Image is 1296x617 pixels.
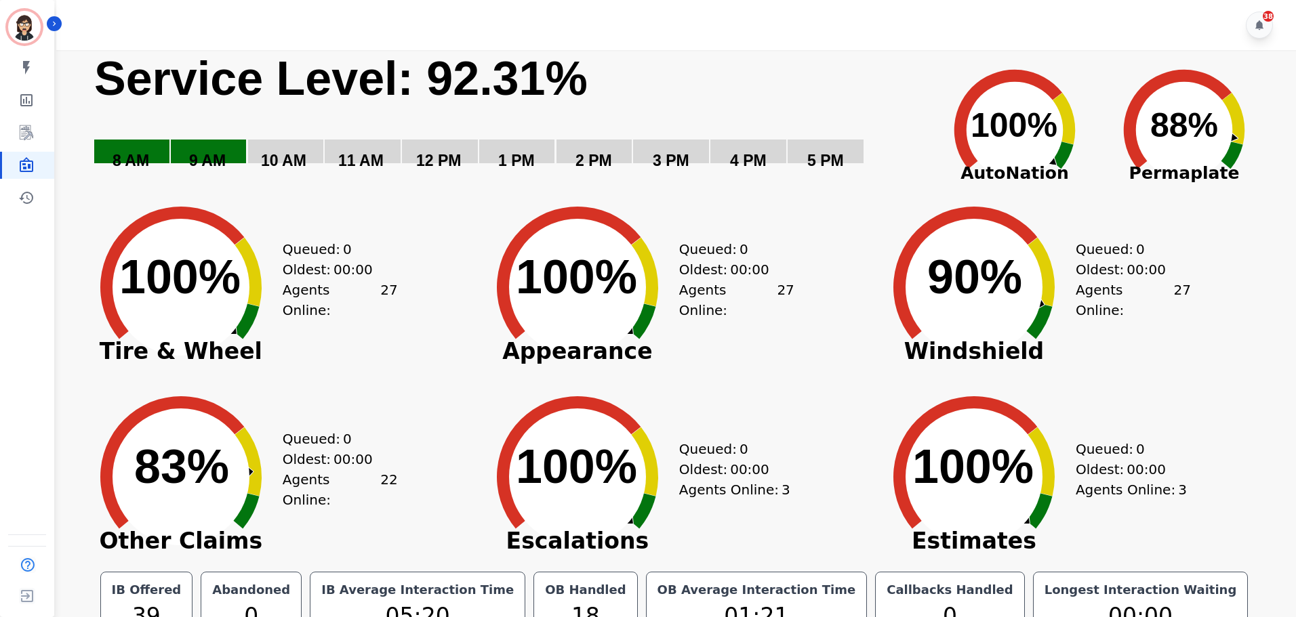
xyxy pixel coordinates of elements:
[912,440,1034,493] text: 100%
[655,580,859,599] div: OB Average Interaction Time
[679,439,781,459] div: Queued:
[516,440,637,493] text: 100%
[380,469,397,510] span: 22
[343,239,352,259] span: 0
[777,280,794,320] span: 27
[134,440,229,493] text: 83%
[1076,280,1191,320] div: Agents Online:
[1127,459,1166,480] span: 00:00
[1042,580,1240,599] div: Longest Interaction Waiting
[319,580,517,599] div: IB Average Interaction Time
[679,280,794,320] div: Agents Online:
[740,439,748,459] span: 0
[119,251,241,303] text: 100%
[283,469,398,510] div: Agents Online:
[1178,480,1187,500] span: 3
[730,152,767,169] text: 4 PM
[679,459,781,480] div: Oldest:
[283,449,384,469] div: Oldest:
[575,152,612,169] text: 2 PM
[333,449,373,469] span: 00:00
[679,480,794,500] div: Agents Online:
[730,259,769,280] span: 00:00
[1076,239,1177,259] div: Queued:
[679,239,781,259] div: Queued:
[679,259,781,280] div: Oldest:
[283,259,384,280] div: Oldest:
[1173,280,1190,320] span: 27
[333,259,373,280] span: 00:00
[1263,11,1274,22] div: 38
[79,534,283,548] span: Other Claims
[730,459,769,480] span: 00:00
[927,251,1022,303] text: 90%
[189,152,226,169] text: 9 AM
[498,152,535,169] text: 1 PM
[8,11,41,43] img: Bordered avatar
[807,152,844,169] text: 5 PM
[1150,106,1218,144] text: 88%
[971,106,1057,144] text: 100%
[476,534,679,548] span: Escalations
[93,50,927,189] svg: Service Level: 0%
[416,152,461,169] text: 12 PM
[343,429,352,449] span: 0
[283,280,398,320] div: Agents Online:
[872,345,1076,358] span: Windshield
[113,152,149,169] text: 8 AM
[1136,239,1145,259] span: 0
[283,429,384,449] div: Queued:
[380,280,397,320] span: 27
[884,580,1016,599] div: Callbacks Handled
[653,152,689,169] text: 3 PM
[1076,480,1191,500] div: Agents Online:
[79,345,283,358] span: Tire & Wheel
[338,152,384,169] text: 11 AM
[1127,259,1166,280] span: 00:00
[542,580,628,599] div: OB Handled
[209,580,293,599] div: Abandoned
[740,239,748,259] span: 0
[930,161,1099,186] span: AutoNation
[872,534,1076,548] span: Estimates
[94,52,588,105] text: Service Level: 92.31%
[782,480,790,500] span: 3
[476,345,679,358] span: Appearance
[1076,439,1177,459] div: Queued:
[516,251,637,303] text: 100%
[109,580,184,599] div: IB Offered
[261,152,306,169] text: 10 AM
[1136,439,1145,459] span: 0
[283,239,384,259] div: Queued:
[1076,459,1177,480] div: Oldest:
[1076,259,1177,280] div: Oldest:
[1099,161,1269,186] span: Permaplate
